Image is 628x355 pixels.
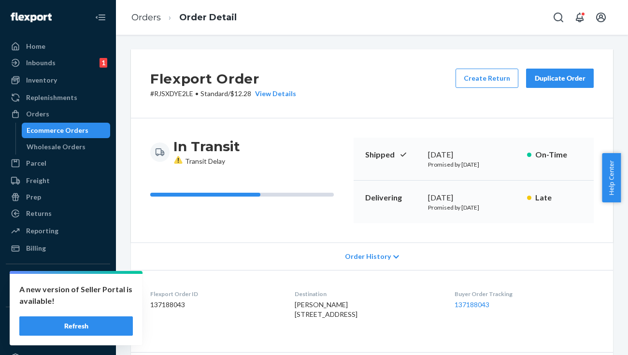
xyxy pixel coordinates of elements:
[365,192,420,203] p: Delivering
[19,284,133,307] p: A new version of Seller Portal is available!
[535,192,582,203] p: Late
[195,89,199,98] span: •
[534,73,585,83] div: Duplicate Order
[549,8,568,27] button: Open Search Box
[173,157,225,165] span: Transit Delay
[345,252,391,261] span: Order History
[22,139,111,155] a: Wholesale Orders
[456,69,518,88] button: Create Return
[6,315,110,330] button: Fast Tags
[6,206,110,221] a: Returns
[26,58,56,68] div: Inbounds
[26,93,77,102] div: Replenishments
[535,149,582,160] p: On-Time
[11,13,52,22] img: Flexport logo
[251,89,296,99] button: View Details
[91,8,110,27] button: Close Navigation
[6,156,110,171] a: Parcel
[365,149,420,160] p: Shipped
[6,241,110,256] a: Billing
[26,158,46,168] div: Parcel
[26,226,58,236] div: Reporting
[124,3,244,32] ol: breadcrumbs
[602,153,621,202] button: Help Center
[6,272,110,287] button: Integrations
[591,8,611,27] button: Open account menu
[27,142,86,152] div: Wholesale Orders
[150,290,279,298] dt: Flexport Order ID
[26,176,50,185] div: Freight
[455,300,489,309] a: 137188043
[295,290,439,298] dt: Destination
[526,69,594,88] button: Duplicate Order
[26,75,57,85] div: Inventory
[27,126,88,135] div: Ecommerce Orders
[428,192,519,203] div: [DATE]
[131,12,161,23] a: Orders
[6,39,110,54] a: Home
[428,203,519,212] p: Promised by [DATE]
[26,192,41,202] div: Prep
[150,89,296,99] p: # RJSXDYE2LE / $12.28
[6,291,110,303] a: Add Integration
[6,334,110,346] a: Add Fast Tag
[173,138,240,155] h3: In Transit
[6,189,110,205] a: Prep
[428,160,519,169] p: Promised by [DATE]
[100,58,107,68] div: 1
[179,12,237,23] a: Order Detail
[26,243,46,253] div: Billing
[6,90,110,105] a: Replenishments
[22,123,111,138] a: Ecommerce Orders
[26,42,45,51] div: Home
[26,109,49,119] div: Orders
[150,69,296,89] h2: Flexport Order
[6,173,110,188] a: Freight
[6,72,110,88] a: Inventory
[455,290,594,298] dt: Buyer Order Tracking
[6,55,110,71] a: Inbounds1
[428,149,519,160] div: [DATE]
[150,300,279,310] dd: 137188043
[6,223,110,239] a: Reporting
[26,209,52,218] div: Returns
[295,300,357,318] span: [PERSON_NAME] [STREET_ADDRESS]
[200,89,228,98] span: Standard
[570,8,589,27] button: Open notifications
[6,106,110,122] a: Orders
[19,316,133,336] button: Refresh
